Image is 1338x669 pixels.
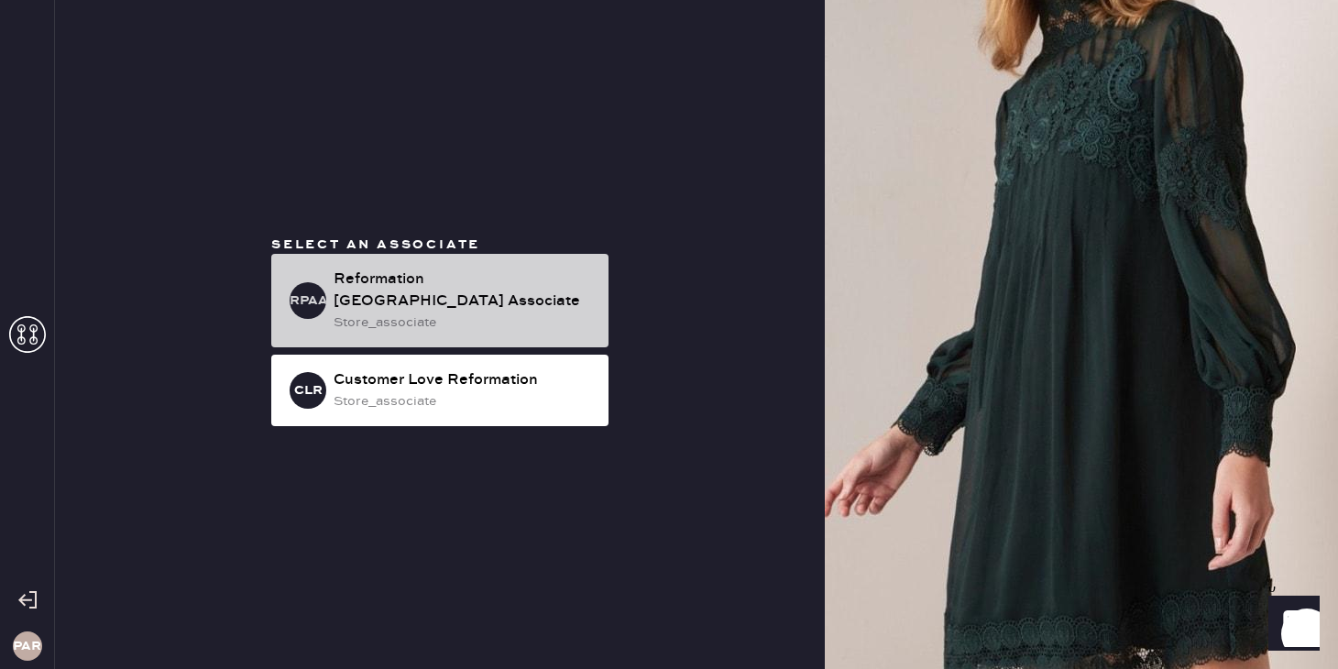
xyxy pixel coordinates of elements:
[334,369,594,391] div: Customer Love Reformation
[1251,587,1330,665] iframe: Front Chat
[290,294,326,307] h3: RPAA
[334,313,594,333] div: store_associate
[13,640,41,653] h3: PAR
[294,384,323,397] h3: CLR
[334,391,594,411] div: store_associate
[334,269,594,313] div: Reformation [GEOGRAPHIC_DATA] Associate
[271,236,480,253] span: Select an associate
